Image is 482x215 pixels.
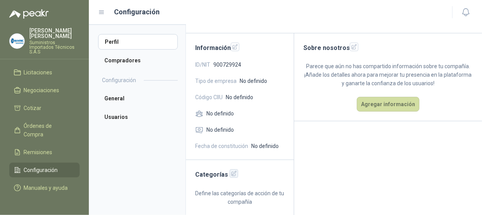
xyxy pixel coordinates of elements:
button: Agregar información [357,97,419,112]
p: Parece que aún no has compartido información sobre tu compañía. ¡Añade los detalles ahora para me... [303,62,473,88]
span: Fecha de constitución [195,142,248,150]
span: Licitaciones [24,68,53,77]
a: Órdenes de Compra [9,119,80,142]
p: Define las categorías de acción de tu compañía [195,189,284,206]
span: No definido [206,126,234,134]
span: Tipo de empresa [195,77,237,85]
span: Remisiones [24,148,53,157]
span: Configuración [24,166,58,174]
a: General [98,91,178,106]
span: Órdenes de Compra [24,122,72,139]
span: Negociaciones [24,86,60,95]
a: Negociaciones [9,83,80,98]
img: Company Logo [10,34,24,48]
h2: Configuración [102,76,136,84]
a: Cotizar [9,101,80,115]
a: Remisiones [9,145,80,160]
span: Código CIIU [195,93,223,101]
a: Perfil [98,34,178,50]
p: [PERSON_NAME] [PERSON_NAME] [29,28,80,39]
p: Suministros Importados Técnicos S.A.S [29,40,80,54]
a: Configuración [9,163,80,177]
h2: Información [195,43,284,53]
span: No definido [251,142,279,150]
span: No definido [226,93,253,101]
a: Compradores [98,53,178,68]
h2: Categorías [195,169,284,179]
h2: Sobre nosotros [303,43,473,53]
a: Licitaciones [9,65,80,80]
a: Manuales y ayuda [9,181,80,195]
span: 900729924 [213,60,241,69]
span: No definido [240,77,267,85]
img: Logo peakr [9,9,49,19]
span: Cotizar [24,104,42,112]
a: Usuarios [98,109,178,125]
span: Manuales y ayuda [24,184,68,192]
h1: Configuración [114,7,160,17]
span: No definido [206,109,234,118]
span: ID/NIT [195,60,210,69]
